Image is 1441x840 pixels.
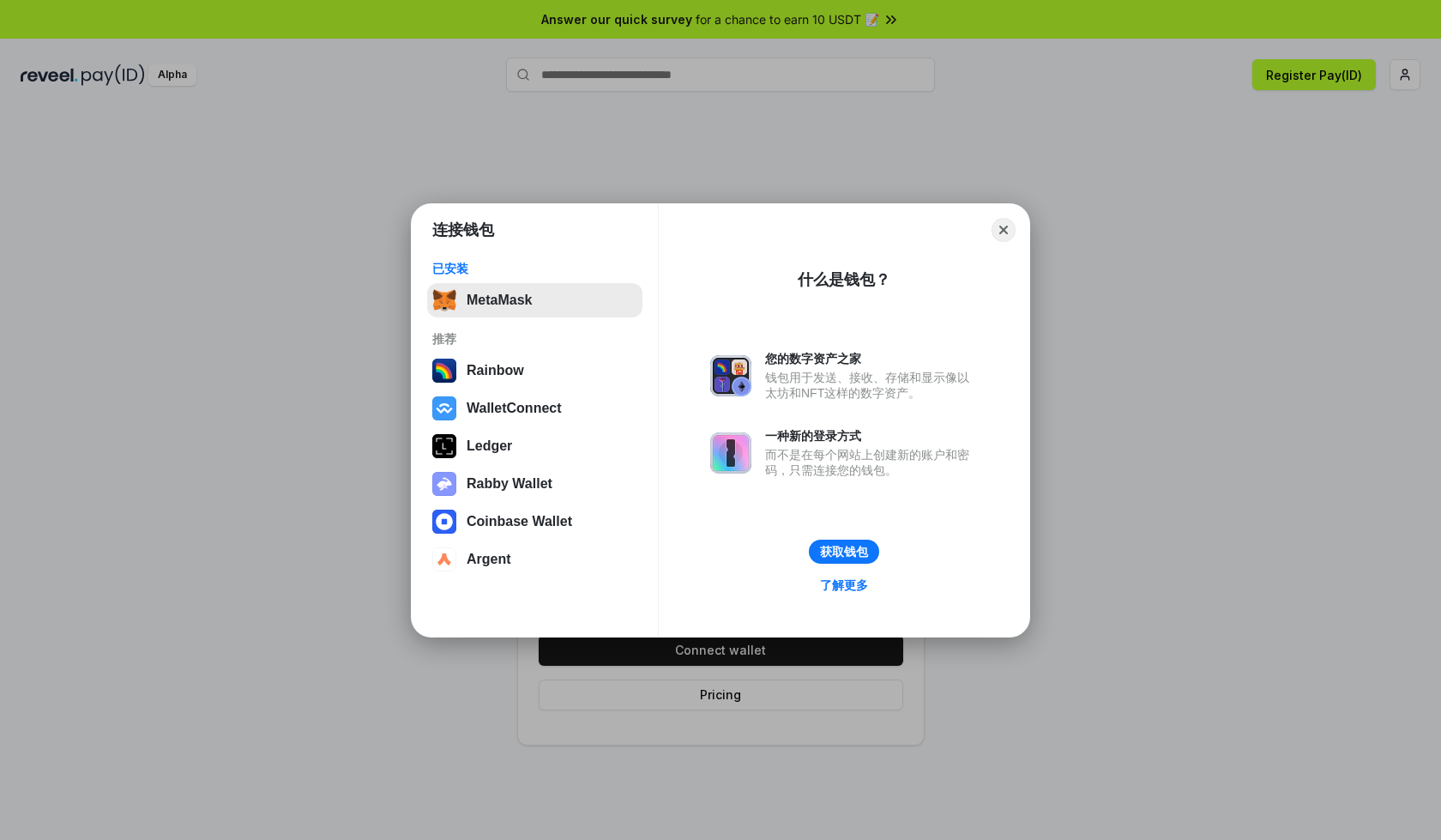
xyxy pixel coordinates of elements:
[427,505,642,539] button: Coinbase Wallet
[798,269,890,290] div: 什么是钱包？
[427,354,642,388] button: Rainbow
[810,574,878,596] a: 了解更多
[467,293,532,308] div: MetaMask
[992,218,1016,242] button: Close
[432,261,637,276] div: 已安装
[432,510,456,534] img: svg+xml,%3Csvg%20width%3D%2228%22%20height%3D%2228%22%20viewBox%3D%220%200%2028%2028%22%20fill%3D...
[432,288,456,312] img: svg+xml,%3Csvg%20fill%3D%22none%22%20height%3D%2233%22%20viewBox%3D%220%200%2035%2033%22%20width%...
[432,331,637,347] div: 推荐
[427,467,642,501] button: Rabby Wallet
[765,447,978,478] div: 而不是在每个网站上创建新的账户和密码，只需连接您的钱包。
[467,514,572,529] div: Coinbase Wallet
[820,544,868,559] div: 获取钱包
[427,542,642,577] button: Argent
[432,359,456,383] img: svg+xml,%3Csvg%20width%3D%22120%22%20height%3D%22120%22%20viewBox%3D%220%200%20120%20120%22%20fil...
[820,577,868,593] div: 了解更多
[427,283,642,317] button: MetaMask
[432,396,456,420] img: svg+xml,%3Csvg%20width%3D%2228%22%20height%3D%2228%22%20viewBox%3D%220%200%2028%2028%22%20fill%3D...
[432,547,456,571] img: svg+xml,%3Csvg%20width%3D%2228%22%20height%3D%2228%22%20viewBox%3D%220%200%2028%2028%22%20fill%3D...
[427,391,642,426] button: WalletConnect
[765,370,978,401] div: 钱包用于发送、接收、存储和显示像以太坊和NFT这样的数字资产。
[467,363,524,378] div: Rainbow
[432,220,494,240] h1: 连接钱包
[765,428,978,444] div: 一种新的登录方式
[467,552,511,567] div: Argent
[467,401,562,416] div: WalletConnect
[427,429,642,463] button: Ledger
[809,540,879,564] button: 获取钱包
[765,351,978,366] div: 您的数字资产之家
[710,355,751,396] img: svg+xml,%3Csvg%20xmlns%3D%22http%3A%2F%2Fwww.w3.org%2F2000%2Fsvg%22%20fill%3D%22none%22%20viewBox...
[432,434,456,458] img: svg+xml,%3Csvg%20xmlns%3D%22http%3A%2F%2Fwww.w3.org%2F2000%2Fsvg%22%20width%3D%2228%22%20height%3...
[467,438,512,454] div: Ledger
[710,432,751,474] img: svg+xml,%3Csvg%20xmlns%3D%22http%3A%2F%2Fwww.w3.org%2F2000%2Fsvg%22%20fill%3D%22none%22%20viewBox...
[432,472,456,496] img: svg+xml,%3Csvg%20xmlns%3D%22http%3A%2F%2Fwww.w3.org%2F2000%2Fsvg%22%20fill%3D%22none%22%20viewBox...
[467,476,552,492] div: Rabby Wallet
